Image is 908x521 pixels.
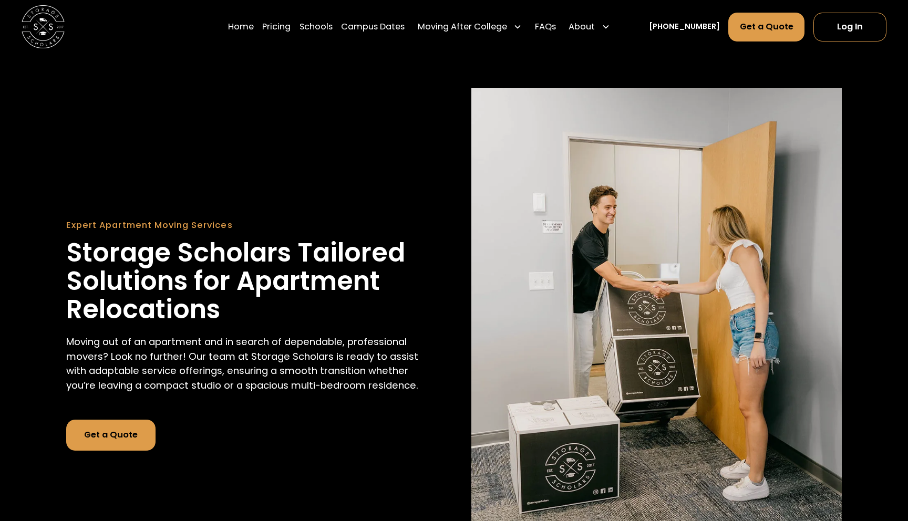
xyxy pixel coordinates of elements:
[535,12,556,42] a: FAQs
[564,12,614,42] div: About
[300,12,333,42] a: Schools
[418,20,507,34] div: Moving After College
[728,13,804,41] a: Get a Quote
[262,12,291,42] a: Pricing
[66,420,156,451] a: Get a Quote
[649,21,720,33] a: [PHONE_NUMBER]
[22,5,65,48] img: Storage Scholars main logo
[22,5,65,48] a: home
[813,13,886,41] a: Log In
[341,12,405,42] a: Campus Dates
[569,20,595,34] div: About
[413,12,526,42] div: Moving After College
[66,238,437,324] h1: Storage Scholars Tailored Solutions for Apartment Relocations
[228,12,254,42] a: Home
[66,335,437,393] p: Moving out of an apartment and in search of dependable, professional movers? Look no further! Our...
[66,219,437,232] div: Expert Apartment Moving Services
